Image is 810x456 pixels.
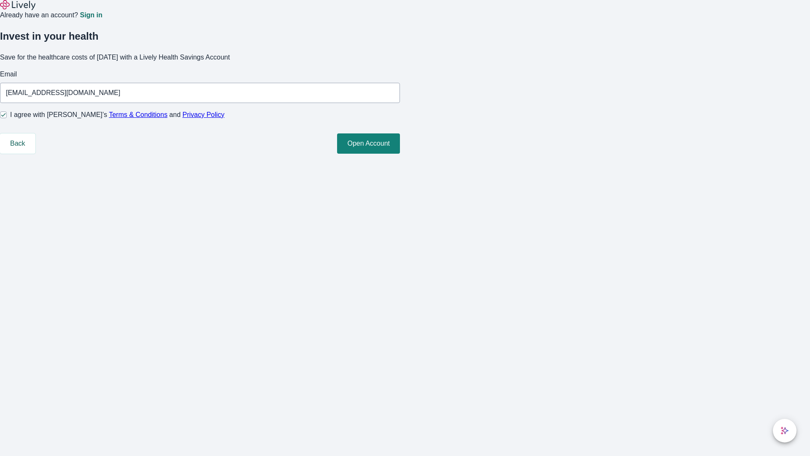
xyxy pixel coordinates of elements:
a: Terms & Conditions [109,111,167,118]
a: Sign in [80,12,102,19]
svg: Lively AI Assistant [780,426,789,435]
span: I agree with [PERSON_NAME]’s and [10,110,224,120]
button: chat [773,419,796,442]
button: Open Account [337,133,400,154]
a: Privacy Policy [183,111,225,118]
